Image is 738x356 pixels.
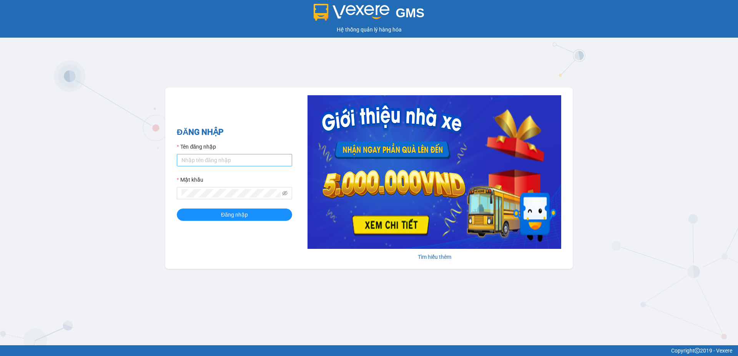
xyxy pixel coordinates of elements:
a: GMS [314,12,425,18]
input: Tên đăng nhập [177,154,292,166]
span: GMS [396,6,424,20]
span: eye-invisible [282,190,288,196]
h2: ĐĂNG NHẬP [177,126,292,139]
button: Đăng nhập [177,209,292,221]
div: Hệ thống quản lý hàng hóa [2,25,736,34]
img: logo 2 [314,4,390,21]
span: copyright [695,348,700,353]
label: Mật khẩu [177,176,203,184]
div: Copyright 2019 - Vexere [6,346,732,355]
span: Đăng nhập [221,210,248,219]
input: Mật khẩu [181,189,281,197]
label: Tên đăng nhập [177,142,216,151]
img: banner-0 [307,95,561,249]
div: Tìm hiểu thêm [307,253,561,261]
